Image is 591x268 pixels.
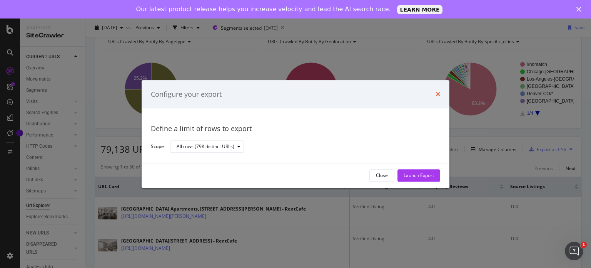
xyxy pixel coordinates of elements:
div: Define a limit of rows to export [151,124,440,134]
div: All rows (79K distinct URLs) [177,145,234,149]
button: All rows (79K distinct URLs) [170,141,244,153]
div: modal [142,80,449,188]
span: 1 [581,242,587,248]
button: Launch Export [397,169,440,182]
div: Our latest product release helps you increase velocity and lead the AI search race. [136,5,391,13]
label: Scope [151,143,164,152]
div: times [436,89,440,99]
div: Configure your export [151,89,222,99]
button: Close [369,169,394,182]
div: Close [576,7,584,12]
div: Close [376,172,388,179]
a: LEARN MORE [397,5,443,14]
iframe: Intercom live chat [565,242,583,260]
div: Launch Export [404,172,434,179]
